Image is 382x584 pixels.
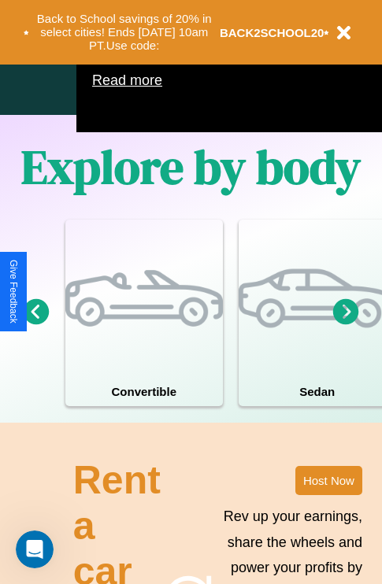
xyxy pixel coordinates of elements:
[220,26,325,39] b: BACK2SCHOOL20
[8,260,19,323] div: Give Feedback
[65,377,223,406] h4: Convertible
[21,135,361,199] h1: Explore by body
[16,530,54,568] iframe: Intercom live chat
[29,8,220,57] button: Back to School savings of 20% in select cities! Ends [DATE] 10am PT.Use code:
[295,466,362,495] button: Host Now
